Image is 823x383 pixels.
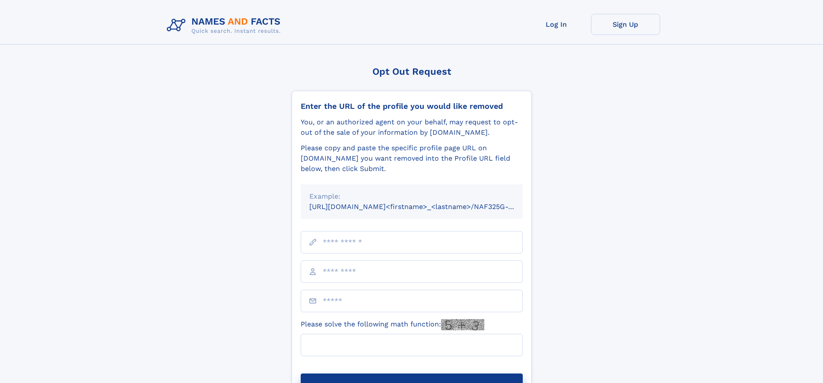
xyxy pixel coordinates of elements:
[301,101,523,111] div: Enter the URL of the profile you would like removed
[301,143,523,174] div: Please copy and paste the specific profile page URL on [DOMAIN_NAME] you want removed into the Pr...
[522,14,591,35] a: Log In
[292,66,532,77] div: Opt Out Request
[301,117,523,138] div: You, or an authorized agent on your behalf, may request to opt-out of the sale of your informatio...
[309,191,514,202] div: Example:
[301,319,484,330] label: Please solve the following math function:
[309,203,539,211] small: [URL][DOMAIN_NAME]<firstname>_<lastname>/NAF325G-xxxxxxxx
[591,14,660,35] a: Sign Up
[163,14,288,37] img: Logo Names and Facts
